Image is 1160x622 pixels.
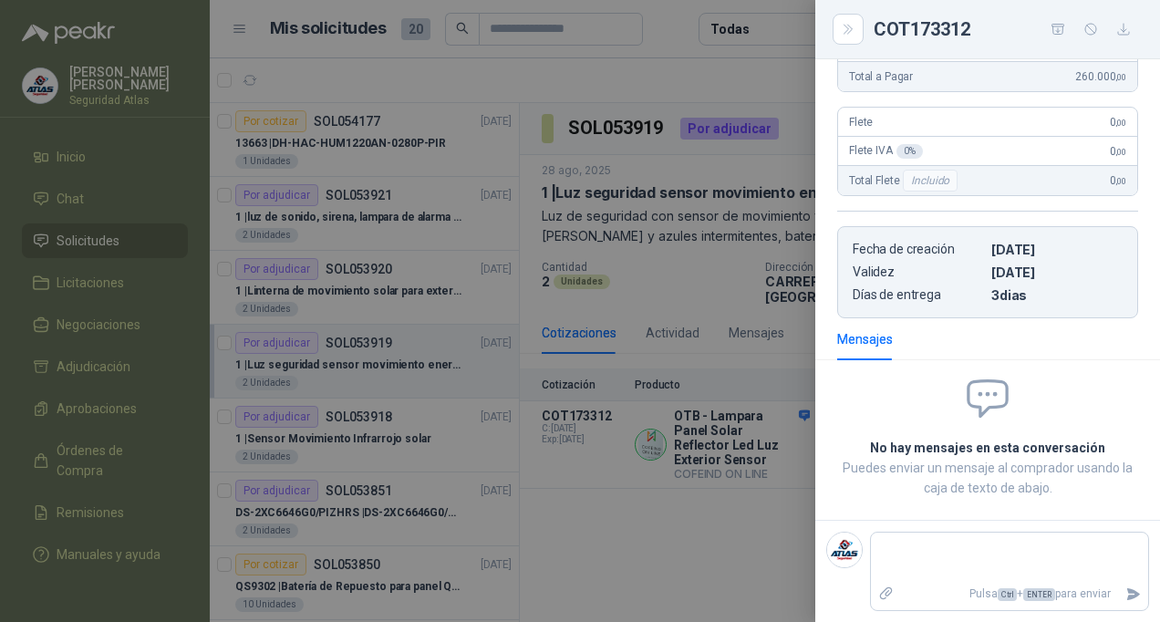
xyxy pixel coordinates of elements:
[1115,176,1126,186] span: ,00
[837,18,859,40] button: Close
[1110,145,1126,158] span: 0
[991,287,1123,303] p: 3 dias
[837,329,893,349] div: Mensajes
[1115,147,1126,157] span: ,00
[896,144,923,159] div: 0 %
[853,264,984,280] p: Validez
[1075,70,1126,83] span: 260.000
[903,170,958,192] div: Incluido
[849,116,873,129] span: Flete
[853,242,984,257] p: Fecha de creación
[998,588,1017,601] span: Ctrl
[837,458,1138,498] p: Puedes enviar un mensaje al comprador usando la caja de texto de abajo.
[853,287,984,303] p: Días de entrega
[902,578,1119,610] p: Pulsa + para enviar
[1023,588,1055,601] span: ENTER
[849,144,923,159] span: Flete IVA
[1110,174,1126,187] span: 0
[991,264,1123,280] p: [DATE]
[1110,116,1126,129] span: 0
[1115,118,1126,128] span: ,00
[849,70,913,83] span: Total a Pagar
[991,242,1123,257] p: [DATE]
[1118,578,1148,610] button: Enviar
[837,438,1138,458] h2: No hay mensajes en esta conversación
[827,533,862,567] img: Company Logo
[874,15,1138,44] div: COT173312
[871,578,902,610] label: Adjuntar archivos
[1115,72,1126,82] span: ,00
[849,170,961,192] span: Total Flete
